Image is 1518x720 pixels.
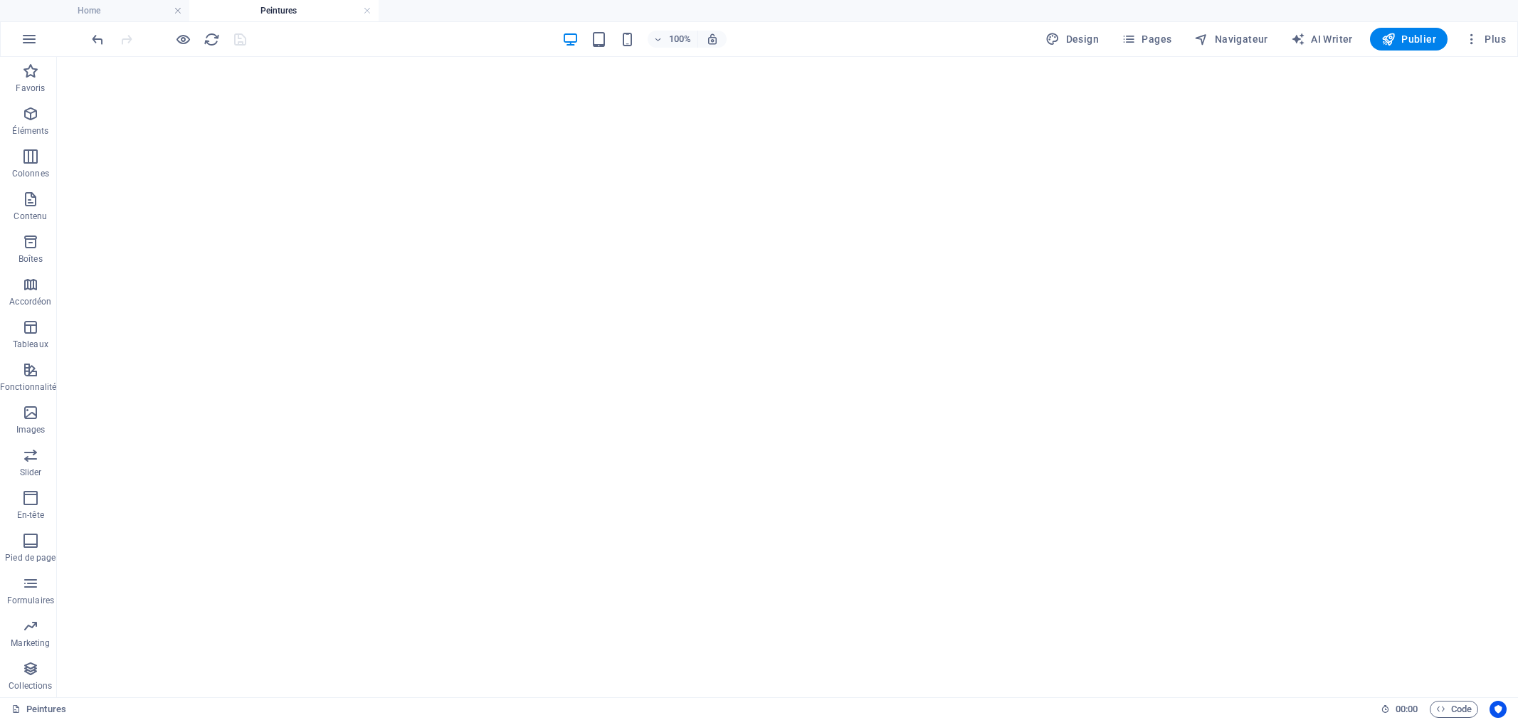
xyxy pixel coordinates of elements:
[7,595,54,606] p: Formulaires
[5,552,56,563] p: Pied de page
[1370,28,1448,51] button: Publier
[20,467,42,478] p: Slider
[189,3,379,18] h4: Peintures
[9,680,52,692] p: Collections
[1285,28,1359,51] button: AI Writer
[204,31,220,48] i: Actualiser la page
[11,637,50,649] p: Marketing
[1040,28,1105,51] div: Design (Ctrl+Alt+Y)
[17,509,44,521] p: En-tête
[669,31,692,48] h6: 100%
[1459,28,1512,51] button: Plus
[12,125,48,137] p: Éléments
[1194,32,1267,46] span: Navigateur
[1490,701,1507,718] button: Usercentrics
[1116,28,1177,51] button: Pages
[90,31,106,48] i: Annuler : Modifier l'image (Ctrl+Z)
[16,424,46,435] p: Images
[11,701,66,718] a: Cliquez pour annuler la sélection. Double-cliquez pour ouvrir Pages.
[1465,32,1506,46] span: Plus
[1396,701,1418,718] span: 00 00
[1040,28,1105,51] button: Design
[89,31,106,48] button: undo
[1291,32,1353,46] span: AI Writer
[648,31,698,48] button: 100%
[16,83,45,94] p: Favoris
[1188,28,1273,51] button: Navigateur
[1381,32,1436,46] span: Publier
[1436,701,1472,718] span: Code
[1381,701,1418,718] h6: Durée de la session
[1406,704,1408,714] span: :
[1122,32,1171,46] span: Pages
[1045,32,1099,46] span: Design
[19,253,43,265] p: Boîtes
[1430,701,1478,718] button: Code
[13,339,48,350] p: Tableaux
[12,168,49,179] p: Colonnes
[203,31,220,48] button: reload
[9,296,51,307] p: Accordéon
[14,211,47,222] p: Contenu
[706,33,719,46] i: Lors du redimensionnement, ajuster automatiquement le niveau de zoom en fonction de l'appareil sé...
